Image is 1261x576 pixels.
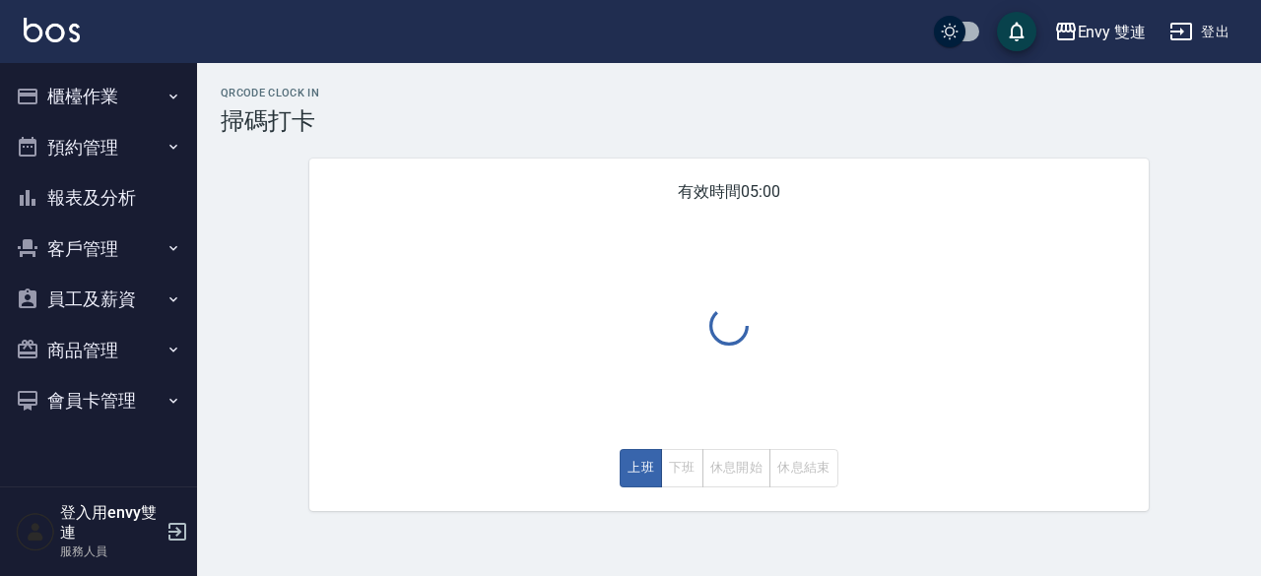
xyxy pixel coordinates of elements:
[8,172,189,224] button: 報表及分析
[60,543,161,560] p: 服務人員
[1078,20,1147,44] div: Envy 雙連
[1161,14,1237,50] button: 登出
[221,87,1237,99] h2: QRcode Clock In
[8,274,189,325] button: 員工及薪資
[8,375,189,426] button: 會員卡管理
[997,12,1036,51] button: save
[309,159,1149,511] div: 有效時間 05:00
[60,503,161,543] h5: 登入用envy雙連
[221,107,1237,135] h3: 掃碼打卡
[8,122,189,173] button: 預約管理
[8,224,189,275] button: 客戶管理
[8,71,189,122] button: 櫃檯作業
[8,325,189,376] button: 商品管理
[16,512,55,551] img: Person
[1046,12,1155,52] button: Envy 雙連
[24,18,80,42] img: Logo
